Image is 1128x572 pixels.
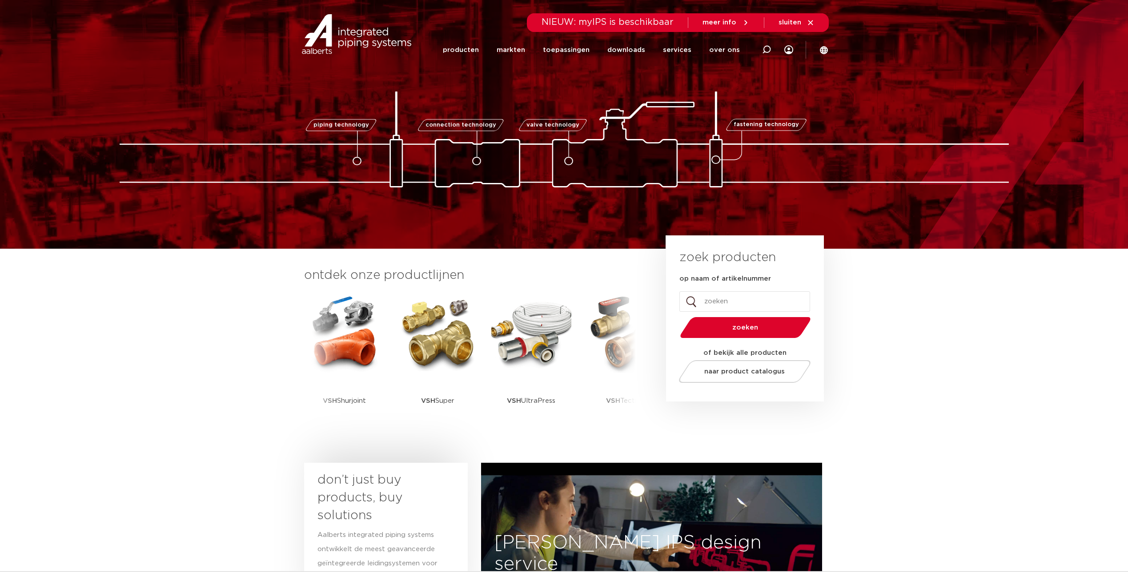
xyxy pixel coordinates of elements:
h3: don’t just buy products, buy solutions [317,471,438,524]
p: Super [421,373,454,429]
a: VSHTectite [585,293,665,429]
span: NIEUW: myIPS is beschikbaar [542,18,674,27]
strong: VSH [323,397,337,404]
a: VSHUltraPress [491,293,571,429]
a: naar product catalogus [676,360,813,383]
button: zoeken [676,316,814,339]
a: toepassingen [543,32,590,68]
a: sluiten [779,19,815,27]
span: meer info [702,19,736,26]
a: services [663,32,691,68]
nav: Menu [443,32,740,68]
span: piping technology [313,122,369,128]
a: downloads [607,32,645,68]
p: UltraPress [507,373,555,429]
a: meer info [702,19,750,27]
strong: VSH [507,397,521,404]
p: Shurjoint [323,373,366,429]
h3: zoek producten [679,249,776,266]
input: zoeken [679,291,810,312]
span: valve technology [526,122,579,128]
strong: of bekijk alle producten [703,350,787,356]
div: my IPS [784,32,793,68]
h3: ontdek onze productlijnen [304,266,636,284]
a: VSHShurjoint [305,293,385,429]
a: VSHSuper [398,293,478,429]
span: connection technology [425,122,496,128]
span: fastening technology [734,122,799,128]
a: over ons [709,32,740,68]
span: naar product catalogus [704,368,785,375]
strong: VSH [421,397,435,404]
strong: VSH [606,397,620,404]
a: markten [497,32,525,68]
a: producten [443,32,479,68]
p: Tectite [606,373,643,429]
label: op naam of artikelnummer [679,274,771,283]
span: zoeken [703,324,788,331]
span: sluiten [779,19,801,26]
